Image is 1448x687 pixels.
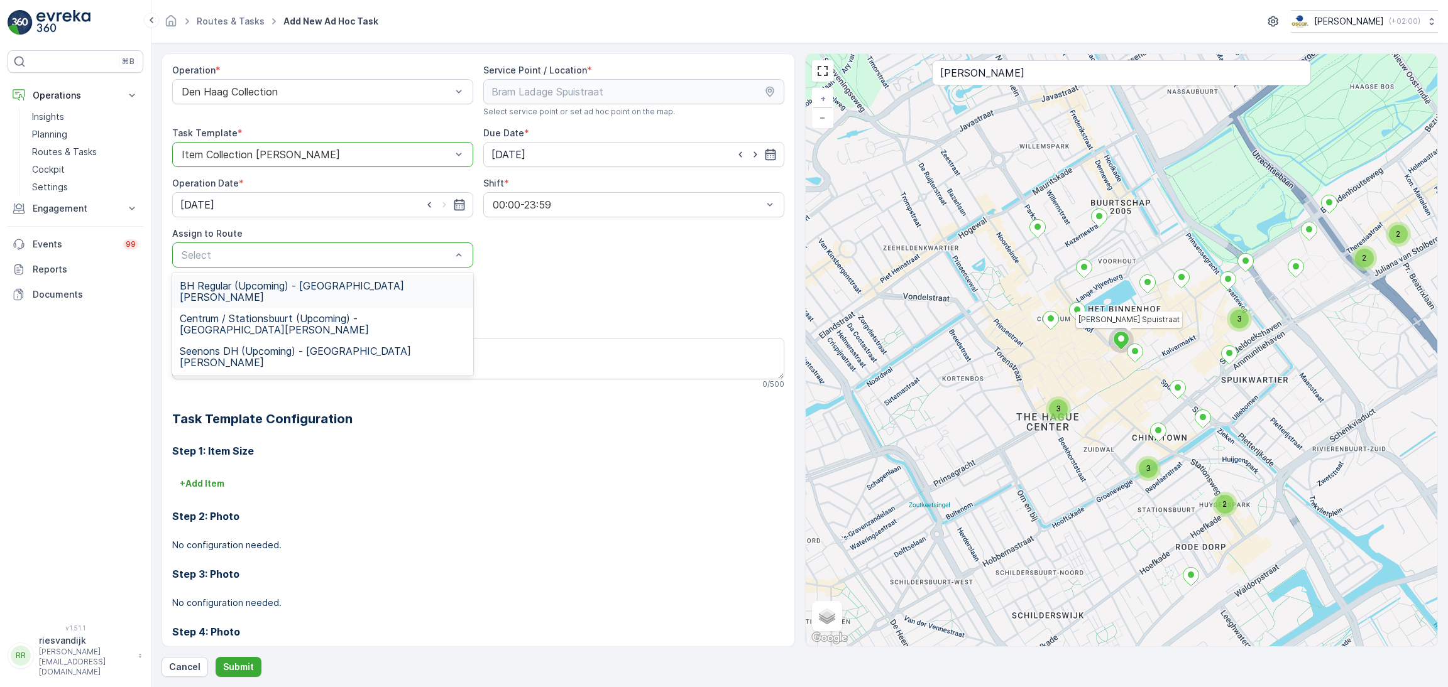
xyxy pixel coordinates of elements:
[197,16,265,26] a: Routes & Tasks
[483,127,524,138] label: Due Date
[483,178,504,188] label: Shift
[1291,10,1438,33] button: [PERSON_NAME](+02:00)
[180,280,466,303] span: BH Regular (Upcoming) - [GEOGRAPHIC_DATA][PERSON_NAME]
[809,630,850,646] a: Open this area in Google Maps (opens a new window)
[8,624,143,632] span: v 1.51.1
[27,126,143,143] a: Planning
[483,107,675,117] span: Select service point or set ad hoc point on the map.
[32,128,67,141] p: Planning
[483,142,784,167] input: dd/mm/yyyy
[180,313,466,335] span: Centrum / Stationsbuurt (Upcoming) - [GEOGRAPHIC_DATA][PERSON_NAME]
[1237,314,1242,323] span: 3
[8,196,143,221] button: Engagement
[27,143,143,161] a: Routes & Tasks
[483,79,784,104] input: Bram Ladage Spuistraat
[122,57,134,67] p: ⌘B
[820,93,826,104] span: +
[1222,499,1227,509] span: 2
[813,602,841,630] a: Layers
[180,477,224,490] p: + Add Item
[172,509,784,524] h3: Step 2: Photo
[32,163,65,176] p: Cockpit
[1136,456,1161,481] div: 3
[27,178,143,196] a: Settings
[762,379,784,389] p: 0 / 500
[172,566,784,582] h3: Step 3: Photo
[180,345,466,368] span: Seenons DH (Upcoming) - [GEOGRAPHIC_DATA][PERSON_NAME]
[172,192,473,217] input: dd/mm/yyyy
[809,630,850,646] img: Google
[36,10,90,35] img: logo_light-DOdMpM7g.png
[39,647,132,677] p: [PERSON_NAME][EMAIL_ADDRESS][DOMAIN_NAME]
[172,539,784,551] p: No configuration needed.
[27,108,143,126] a: Insights
[33,202,118,215] p: Engagement
[8,232,143,257] a: Events99
[172,473,232,494] button: +Add Item
[1389,16,1420,26] p: ( +02:00 )
[172,228,243,239] label: Assign to Route
[1056,404,1061,413] span: 3
[813,62,832,80] a: View Fullscreen
[32,146,97,158] p: Routes & Tasks
[216,657,261,677] button: Submit
[1362,253,1366,262] span: 2
[126,239,136,249] p: 99
[33,288,138,301] p: Documents
[172,178,239,188] label: Operation Date
[182,247,451,262] p: Select
[8,83,143,108] button: Operations
[33,263,138,276] p: Reports
[172,443,784,458] h3: Step 1: Item Size
[813,108,832,127] a: Zoom Out
[483,65,587,75] label: Service Point / Location
[172,65,216,75] label: Operation
[33,89,118,102] p: Operations
[820,112,826,122] span: −
[172,597,784,609] p: No configuration needed.
[11,646,31,666] div: RR
[172,127,238,138] label: Task Template
[39,634,132,647] p: riesvandijk
[32,111,64,123] p: Insights
[1212,492,1237,517] div: 2
[8,10,33,35] img: logo
[1386,222,1411,247] div: 2
[27,161,143,178] a: Cockpit
[1227,306,1252,332] div: 3
[1291,14,1309,28] img: basis-logo_rgb2x.png
[8,282,143,307] a: Documents
[8,257,143,282] a: Reports
[1352,246,1377,271] div: 2
[281,15,381,28] span: Add New Ad Hoc Task
[1396,229,1400,239] span: 2
[1046,396,1071,421] div: 3
[813,89,832,108] a: Zoom In
[169,661,200,673] p: Cancel
[1146,463,1151,473] span: 3
[932,60,1311,85] input: Search address or service points
[172,624,784,639] h3: Step 4: Photo
[162,657,208,677] button: Cancel
[1314,15,1384,28] p: [PERSON_NAME]
[223,661,254,673] p: Submit
[8,634,143,677] button: RRriesvandijk[PERSON_NAME][EMAIL_ADDRESS][DOMAIN_NAME]
[164,19,178,30] a: Homepage
[33,238,116,251] p: Events
[172,409,784,428] h2: Task Template Configuration
[32,181,68,193] p: Settings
